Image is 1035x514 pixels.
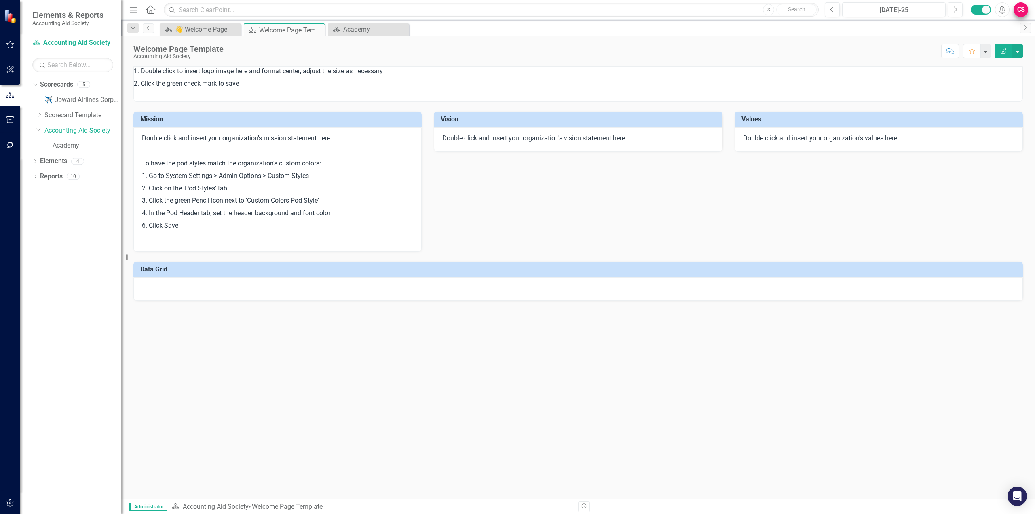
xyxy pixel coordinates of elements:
[171,502,572,512] div: »
[133,53,224,59] div: Accounting Aid Society
[140,116,418,123] h3: Mission
[343,24,407,34] div: Academy
[776,4,817,15] button: Search
[442,134,714,143] p: Double click and insert your organization's vision statement here
[142,195,413,207] p: 3. Click the green Pencil icon next to 'Custom Colors Pod Style'
[77,81,90,88] div: 5
[44,126,121,135] a: Accounting Aid Society
[1014,2,1028,17] button: CS
[134,78,1022,90] p: 2. Click the green check mark to save
[1008,487,1027,506] div: Open Intercom Messenger
[741,116,1019,123] h3: Values
[129,503,167,511] span: Administrator
[142,170,413,182] p: 1. Go to System Settings > Admin Options > Custom Styles
[330,24,407,34] a: Academy
[32,38,113,48] a: Accounting Aid Society
[441,116,718,123] h3: Vision
[183,503,249,510] a: Accounting Aid Society
[133,44,224,53] div: Welcome Page Template
[44,111,121,120] a: Scorecard Template
[32,20,103,26] small: Accounting Aid Society
[53,141,121,150] a: Academy
[40,80,73,89] a: Scorecards
[32,58,113,72] input: Search Below...
[134,67,1022,78] p: 1. Double click to insert logo image here and format center; adjust the size as necessary
[142,157,413,170] p: To have the pod styles match the organization's custom colors:
[4,9,18,23] img: ClearPoint Strategy
[40,172,63,181] a: Reports
[842,2,946,17] button: [DATE]-25
[252,503,323,510] div: Welcome Page Template
[44,95,121,105] a: ✈️ Upward Airlines Corporate
[67,173,80,180] div: 10
[40,157,67,166] a: Elements
[175,24,239,34] div: 👋 Welcome Page
[142,220,413,232] p: 6. Click Save
[32,10,103,20] span: Elements & Reports
[743,134,1014,143] p: Double click and insert your organization's values here
[259,25,323,35] div: Welcome Page Template
[162,24,239,34] a: 👋 Welcome Page
[788,6,805,13] span: Search
[140,266,1019,273] h3: Data Grid
[142,182,413,195] p: 2. Click on the 'Pod Styles' tab
[71,158,84,165] div: 4
[142,134,413,145] p: Double click and insert your organization's mission statement here
[845,5,943,15] div: [DATE]-25
[142,207,413,220] p: 4. In the Pod Header tab, set the header background and font color
[164,3,819,17] input: Search ClearPoint...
